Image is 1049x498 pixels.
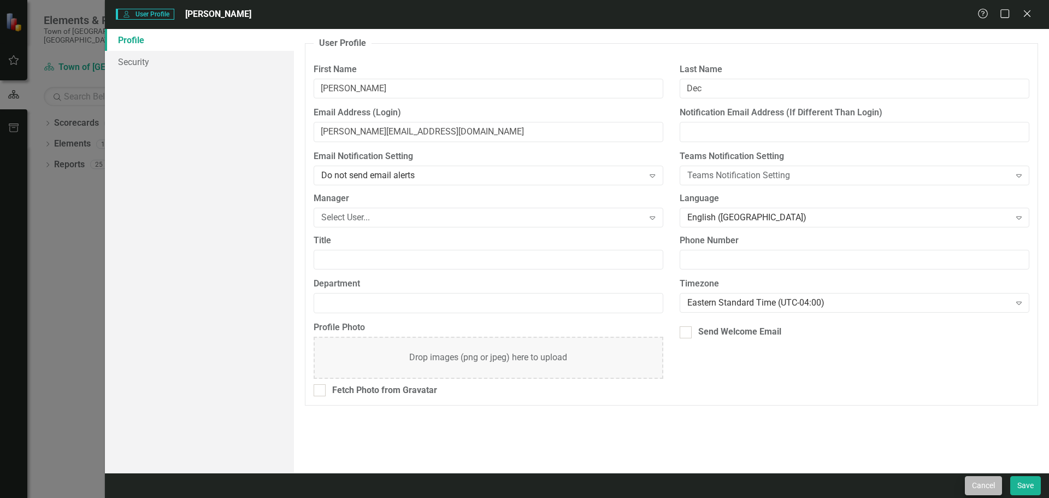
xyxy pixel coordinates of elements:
[687,211,1010,224] div: English ([GEOGRAPHIC_DATA])
[105,51,294,73] a: Security
[680,235,1029,247] label: Phone Number
[314,321,663,334] label: Profile Photo
[314,37,372,50] legend: User Profile
[314,278,663,290] label: Department
[687,169,1010,182] div: Teams Notification Setting
[314,235,663,247] label: Title
[687,297,1010,309] div: Eastern Standard Time (UTC-04:00)
[314,63,663,76] label: First Name
[185,9,251,19] span: [PERSON_NAME]
[1010,476,1041,495] button: Save
[105,29,294,51] a: Profile
[698,326,781,338] div: Send Welcome Email
[680,107,1029,119] label: Notification Email Address (If Different Than Login)
[321,211,644,224] div: Select User...
[116,9,174,20] span: User Profile
[314,192,663,205] label: Manager
[314,150,663,163] label: Email Notification Setting
[680,192,1029,205] label: Language
[332,384,437,397] div: Fetch Photo from Gravatar
[314,107,663,119] label: Email Address (Login)
[680,150,1029,163] label: Teams Notification Setting
[321,169,644,182] div: Do not send email alerts
[680,278,1029,290] label: Timezone
[680,63,1029,76] label: Last Name
[409,351,567,364] div: Drop images (png or jpeg) here to upload
[965,476,1002,495] button: Cancel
